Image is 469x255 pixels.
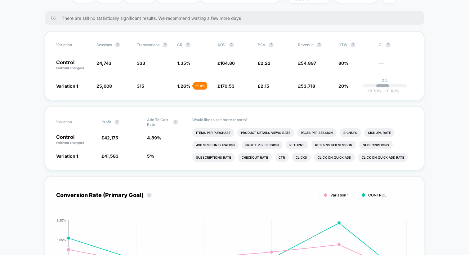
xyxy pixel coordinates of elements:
[314,153,355,162] li: Click On Quick Add
[185,42,190,47] button: ?
[338,83,348,89] span: 20%
[261,60,270,66] span: 2.22
[385,89,387,93] span: +
[177,42,182,47] span: CR
[258,83,269,89] span: £
[386,42,391,47] button: ?
[147,193,152,198] button: ?
[177,60,190,66] span: 1.35 %
[258,60,270,66] span: £
[56,60,90,70] p: Control
[192,153,235,162] li: Subscriptions Rate
[217,60,235,66] span: £
[173,120,178,125] button: ?
[275,153,289,162] li: Ctr
[193,82,207,90] div: - 6.4 %
[137,60,145,66] span: 333
[96,83,112,89] span: 25,008
[147,135,161,140] span: 4.89 %
[56,117,90,127] span: Variation
[366,89,382,93] span: -19.70 %
[317,42,322,47] button: ?
[104,135,118,140] span: 42,175
[269,42,274,47] button: ?
[217,42,226,47] span: AOV
[56,134,95,145] p: Control
[379,61,413,70] span: ---
[56,83,78,89] span: Variation 1
[220,83,234,89] span: 170.53
[292,153,311,162] li: Clicks
[237,128,294,137] li: Product Details Views Rate
[56,42,90,47] span: Variation
[368,193,386,197] span: CONTROL
[330,193,349,197] span: Variation 1
[177,83,190,89] span: 1.26 %
[382,89,400,93] span: 9.08 %
[297,128,337,137] li: Pages Per Session
[101,120,111,124] span: Profit
[298,83,315,89] span: £
[358,153,408,162] li: Click On Quick Add Rate
[104,153,118,159] span: 41,583
[238,153,272,162] li: Checkout Rate
[147,153,154,159] span: 5 %
[301,83,315,89] span: 53,718
[359,141,393,149] li: Subscriptions
[56,218,66,222] tspan: 2.20%
[311,141,356,149] li: Returns Per Session
[379,42,413,47] span: CI
[163,42,167,47] button: ?
[57,238,66,242] tspan: 1.65%
[147,117,170,127] span: Add To Cart Rate
[96,60,111,66] span: 24,743
[101,153,118,159] span: £
[340,128,361,137] li: Signups
[298,42,314,47] span: Revenue
[229,42,234,47] button: ?
[96,42,112,47] span: Sessions
[56,66,84,70] span: (without changes)
[220,60,235,66] span: 164.86
[338,60,348,66] span: 80%
[115,42,120,47] button: ?
[192,128,234,137] li: Items Per Purchase
[62,15,412,21] span: There are still no statistically significant results. We recommend waiting a few more days
[351,42,355,47] button: ?
[382,78,388,83] p: 0%
[258,42,266,47] span: PSV
[101,135,118,140] span: £
[242,141,283,149] li: Profit Per Session
[301,60,316,66] span: 54,897
[114,120,119,125] button: ?
[286,141,308,149] li: Returns
[364,128,395,137] li: Signups Rate
[298,60,316,66] span: £
[338,42,373,47] span: OTW
[137,83,144,89] span: 315
[137,42,159,47] span: Transactions
[192,117,413,122] p: Would like to see more reports?
[261,83,269,89] span: 2.15
[217,83,234,89] span: £
[56,141,84,144] span: (without changes)
[56,153,78,159] span: Variation 1
[192,141,239,149] li: Avg Session Duration
[384,83,386,87] p: |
